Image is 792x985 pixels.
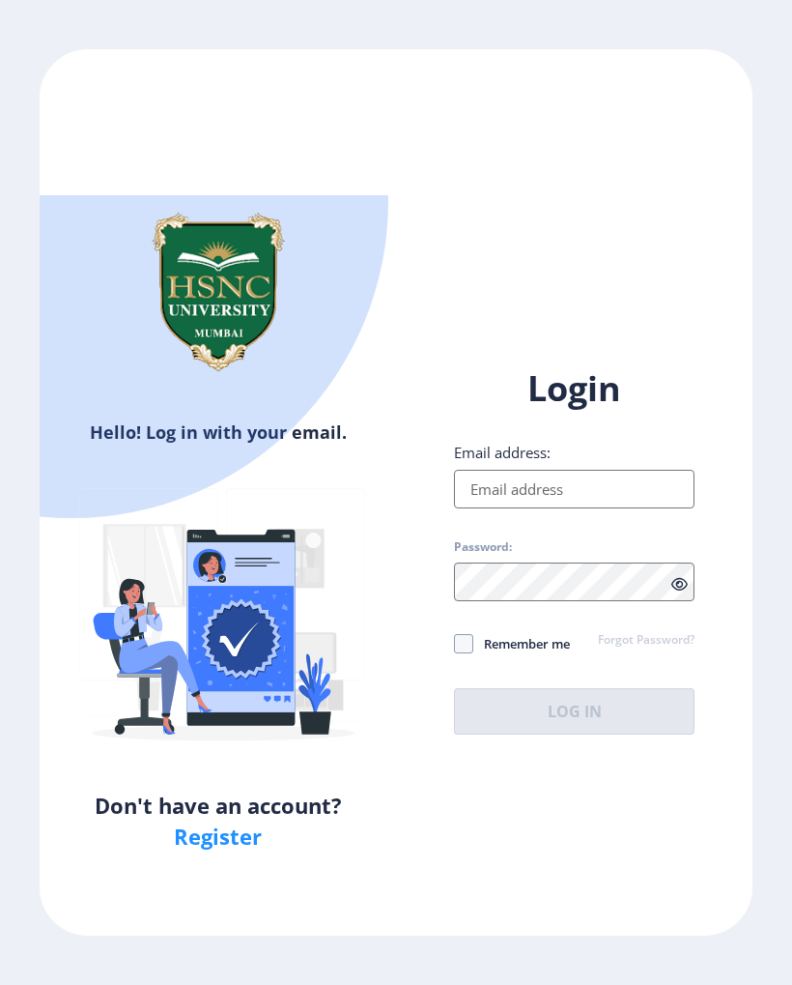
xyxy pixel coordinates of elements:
label: Password: [454,539,512,555]
input: Email address [454,470,694,508]
button: Log In [454,688,694,735]
a: Forgot Password? [598,632,694,650]
label: Email address: [454,443,551,462]
a: Register [174,822,262,851]
h1: Login [454,365,694,412]
img: Verified-rafiki.svg [54,451,392,790]
img: hsnc.png [122,195,315,389]
h5: Don't have an account? [54,790,382,852]
span: Remember me [473,632,570,655]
